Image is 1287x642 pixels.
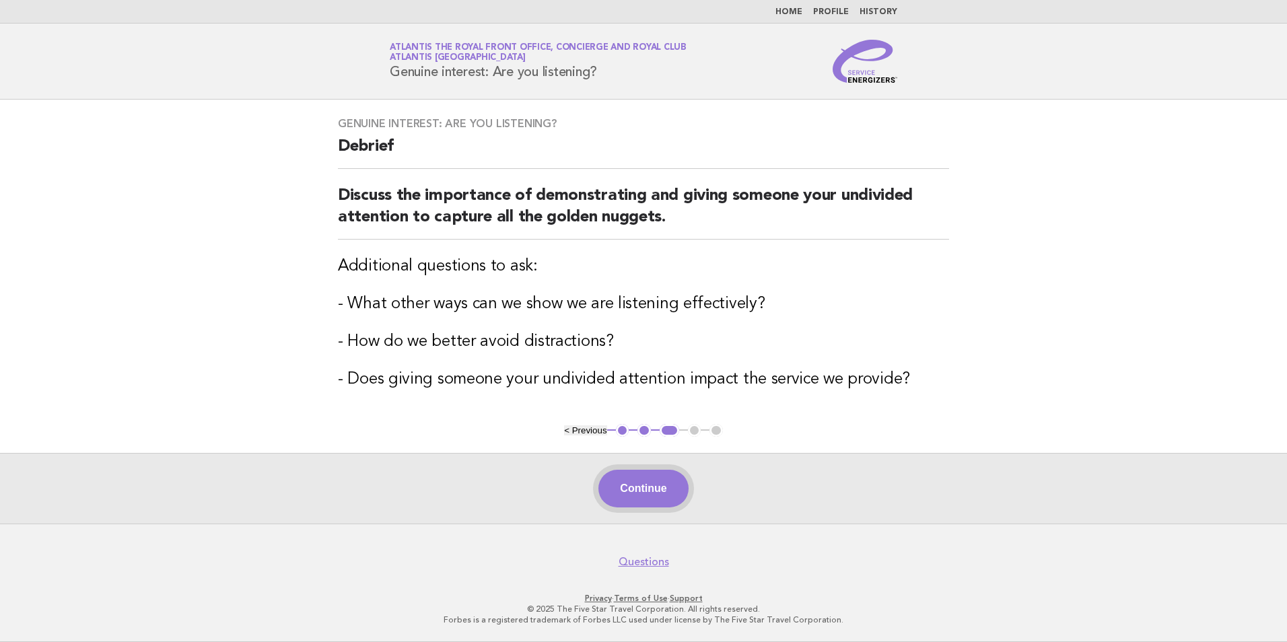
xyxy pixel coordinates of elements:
[670,594,703,603] a: Support
[338,369,949,390] h3: - Does giving someone your undivided attention impact the service we provide?
[338,136,949,169] h2: Debrief
[813,8,849,16] a: Profile
[390,43,687,62] a: Atlantis The Royal Front Office, Concierge and Royal ClubAtlantis [GEOGRAPHIC_DATA]
[564,425,606,435] button: < Previous
[614,594,668,603] a: Terms of Use
[619,555,669,569] a: Questions
[338,293,949,315] h3: - What other ways can we show we are listening effectively?
[390,44,687,79] h1: Genuine interest: Are you listening?
[338,331,949,353] h3: - How do we better avoid distractions?
[598,470,688,507] button: Continue
[232,614,1055,625] p: Forbes is a registered trademark of Forbes LLC used under license by The Five Star Travel Corpora...
[232,593,1055,604] p: · ·
[833,40,897,83] img: Service Energizers
[660,424,679,437] button: 3
[232,604,1055,614] p: © 2025 The Five Star Travel Corporation. All rights reserved.
[338,256,949,277] h3: Additional questions to ask:
[860,8,897,16] a: History
[775,8,802,16] a: Home
[585,594,612,603] a: Privacy
[338,117,949,131] h3: Genuine interest: Are you listening?
[338,185,949,240] h2: Discuss the importance of demonstrating and giving someone your undivided attention to capture al...
[390,54,526,63] span: Atlantis [GEOGRAPHIC_DATA]
[637,424,651,437] button: 2
[616,424,629,437] button: 1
